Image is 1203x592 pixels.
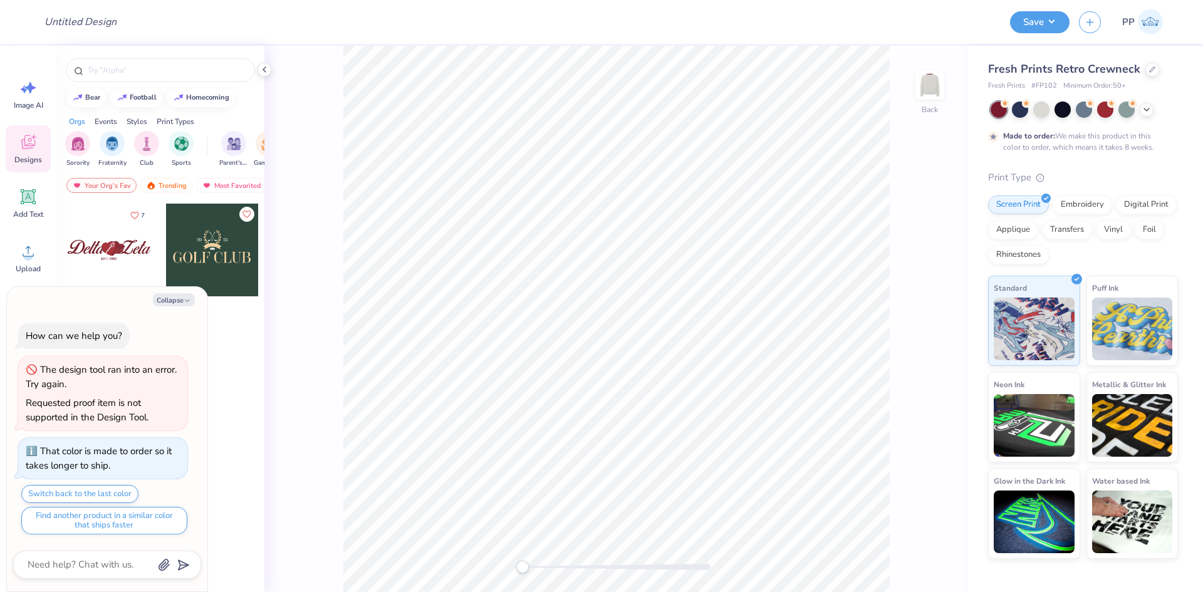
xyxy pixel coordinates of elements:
button: Switch back to the last color [21,485,138,503]
img: Glow in the Dark Ink [994,491,1075,553]
span: Add Text [13,209,43,219]
button: filter button [65,131,90,168]
span: 7 [141,212,145,219]
div: Screen Print [988,195,1049,214]
input: Untitled Design [34,9,127,34]
img: Paolo Puzon [1138,9,1163,34]
img: Parent's Weekend Image [227,137,241,151]
img: Sports Image [174,137,189,151]
div: filter for Sorority [65,131,90,168]
span: Club [140,158,154,168]
button: Save [1010,11,1070,33]
div: Transfers [1042,221,1092,239]
button: Collapse [153,293,195,306]
input: Try "Alpha" [86,64,247,76]
button: filter button [134,131,159,168]
img: Water based Ink [1092,491,1173,553]
span: Upload [16,264,41,274]
div: filter for Sports [169,131,194,168]
span: # FP102 [1031,81,1057,91]
div: Print Types [157,116,194,127]
div: Print Type [988,170,1178,185]
span: Image AI [14,100,43,110]
div: bear [85,94,100,101]
span: Sports [172,158,191,168]
a: PP [1117,9,1169,34]
img: Metallic & Glitter Ink [1092,394,1173,457]
button: filter button [169,131,194,168]
div: homecoming [186,94,229,101]
div: Trending [140,178,192,193]
button: filter button [219,131,248,168]
div: football [130,94,157,101]
strong: Made to order: [1003,131,1055,141]
span: Designs [14,155,42,165]
img: trend_line.gif [117,94,127,101]
div: Your Org's Fav [66,178,137,193]
button: Like [239,207,254,222]
div: Back [922,104,938,115]
button: homecoming [167,88,235,107]
button: Find another product in a similar color that ships faster [21,507,187,534]
img: Fraternity Image [105,137,119,151]
div: We make this product in this color to order, which means it takes 8 weeks. [1003,130,1157,153]
span: Game Day [254,158,283,168]
div: filter for Club [134,131,159,168]
span: Standard [994,281,1027,294]
img: Puff Ink [1092,298,1173,360]
div: Embroidery [1053,195,1112,214]
button: filter button [98,131,127,168]
span: PP [1122,15,1135,29]
img: most_fav.gif [72,181,82,190]
img: trend_line.gif [174,94,184,101]
div: Most Favorited [196,178,267,193]
img: trending.gif [146,181,156,190]
div: filter for Parent's Weekend [219,131,248,168]
span: Water based Ink [1092,474,1150,487]
div: Digital Print [1116,195,1177,214]
span: Glow in the Dark Ink [994,474,1065,487]
div: Vinyl [1096,221,1131,239]
span: Puff Ink [1092,281,1118,294]
div: Accessibility label [516,561,529,573]
span: Fraternity [98,158,127,168]
div: That color is made to order so it takes longer to ship. [26,445,172,472]
img: Game Day Image [261,137,276,151]
span: Minimum Order: 50 + [1063,81,1126,91]
div: How can we help you? [26,330,122,342]
img: Club Image [140,137,154,151]
img: Standard [994,298,1075,360]
img: Sorority Image [71,137,85,151]
div: Requested proof item is not supported in the Design Tool. [26,397,148,423]
span: Metallic & Glitter Ink [1092,378,1166,391]
span: Sorority [66,158,90,168]
img: most_fav.gif [202,181,212,190]
img: Neon Ink [994,394,1075,457]
img: trend_line.gif [73,94,83,101]
div: filter for Game Day [254,131,283,168]
div: Styles [127,116,147,127]
button: bear [66,88,106,107]
div: The design tool ran into an error. Try again. [26,363,177,390]
span: Fresh Prints Retro Crewneck [988,61,1140,76]
div: filter for Fraternity [98,131,127,168]
span: Fresh Prints [988,81,1025,91]
div: Foil [1135,221,1164,239]
div: Events [95,116,117,127]
button: football [110,88,162,107]
button: filter button [254,131,283,168]
span: Neon Ink [994,378,1024,391]
div: Applique [988,221,1038,239]
img: Back [917,73,942,98]
div: Rhinestones [988,246,1049,264]
button: Like [125,207,150,224]
div: Orgs [69,116,85,127]
span: Parent's Weekend [219,158,248,168]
